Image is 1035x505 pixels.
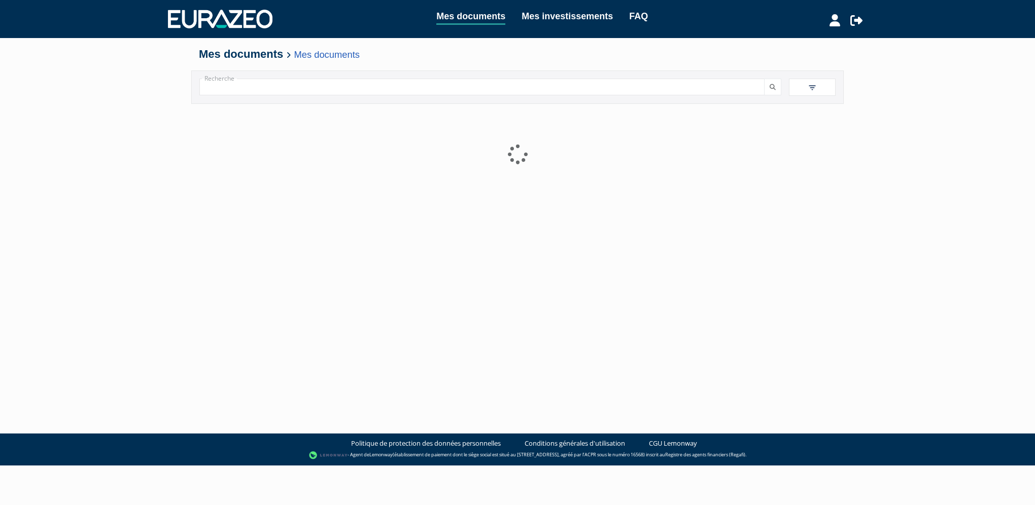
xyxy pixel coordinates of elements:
a: Mes investissements [522,9,613,23]
a: Lemonway [369,452,393,458]
input: Recherche [199,79,765,95]
div: - Agent de (établissement de paiement dont le siège social est situé au [STREET_ADDRESS], agréé p... [10,450,1025,460]
h4: Mes documents [199,48,836,60]
a: Mes documents [294,49,360,60]
a: CGU Lemonway [649,439,697,448]
img: logo-lemonway.png [309,450,348,460]
a: Politique de protection des données personnelles [351,439,501,448]
img: 1732889491-logotype_eurazeo_blanc_rvb.png [168,10,272,28]
a: FAQ [629,9,648,23]
a: Conditions générales d'utilisation [525,439,625,448]
img: filter.svg [808,83,817,92]
a: Registre des agents financiers (Regafi) [665,452,745,458]
a: Mes documents [436,9,505,25]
